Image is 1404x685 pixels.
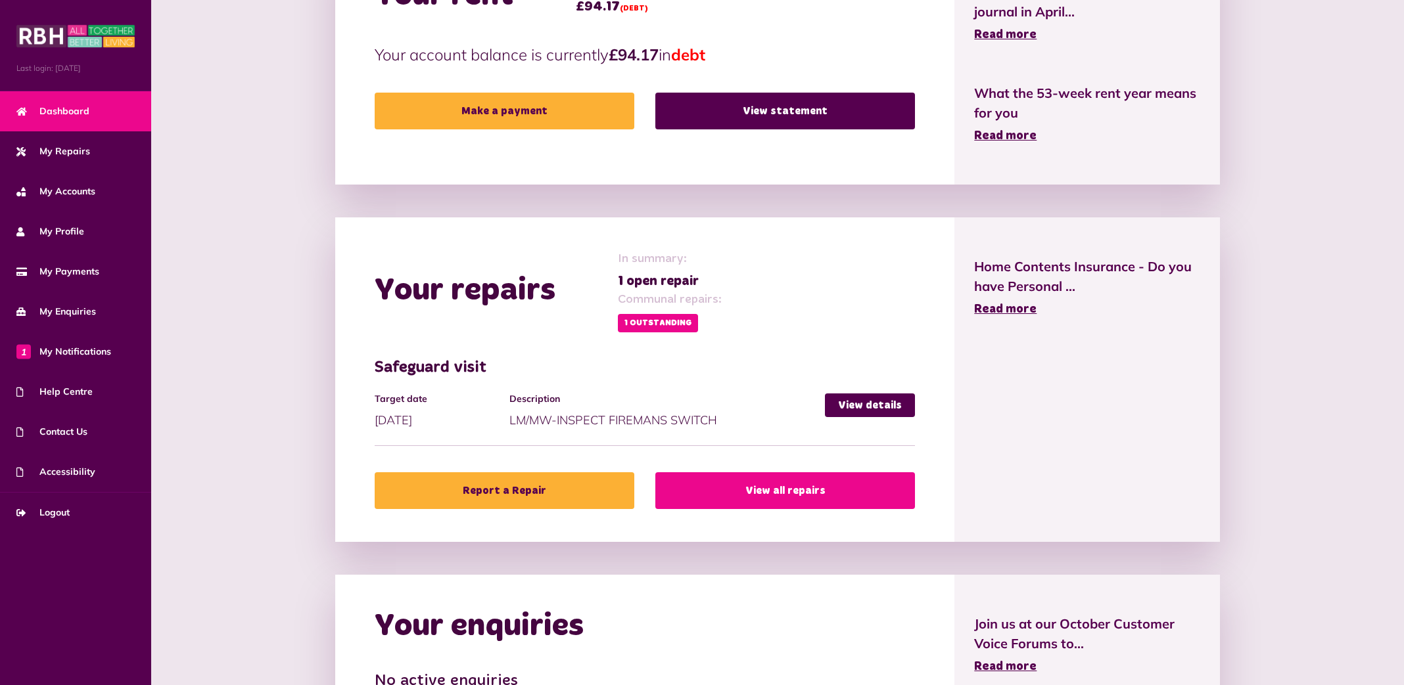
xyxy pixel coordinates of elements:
span: Home Contents Insurance - Do you have Personal ... [974,257,1200,296]
a: View details [825,393,915,417]
img: MyRBH [16,23,135,49]
span: My Payments [16,265,99,278]
a: Make a payment [375,93,634,129]
a: Report a Repair [375,472,634,509]
span: (DEBT) [620,5,648,12]
span: My Enquiries [16,305,96,319]
span: Contact Us [16,425,87,439]
span: 1 [16,344,31,359]
span: Read more [974,130,1037,142]
span: debt [671,45,705,64]
span: My Notifications [16,345,111,359]
a: Join us at our October Customer Voice Forums to... Read more [974,614,1200,676]
span: My Profile [16,225,84,238]
span: In summary: [618,250,722,268]
h3: Safeguard visit [375,359,916,378]
div: [DATE] [375,393,510,429]
span: Accessibility [16,465,95,479]
span: My Repairs [16,144,90,158]
span: Help Centre [16,385,93,399]
span: Communal repairs: [618,291,722,309]
h2: Your enquiries [375,608,584,646]
span: What the 53-week rent year means for you [974,83,1200,123]
span: Read more [974,29,1037,41]
a: What the 53-week rent year means for you Read more [974,83,1200,145]
span: Logout [16,506,70,519]
a: View statement [655,93,915,129]
span: Read more [974,303,1037,315]
a: View all repairs [655,472,915,509]
h2: Your repairs [375,272,555,310]
span: Join us at our October Customer Voice Forums to... [974,614,1200,653]
a: Home Contents Insurance - Do you have Personal ... Read more [974,257,1200,319]
span: Read more [974,661,1037,673]
span: Last login: [DATE] [16,62,135,74]
span: Dashboard [16,104,89,118]
span: 1 Outstanding [618,314,698,332]
strong: £94.17 [609,45,659,64]
h4: Target date [375,393,503,405]
div: LM/MW-INSPECT FIREMANS SWITCH [509,393,825,429]
span: My Accounts [16,185,95,198]
span: 1 open repair [618,271,722,291]
p: Your account balance is currently in [375,43,916,66]
h4: Description [509,393,818,405]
